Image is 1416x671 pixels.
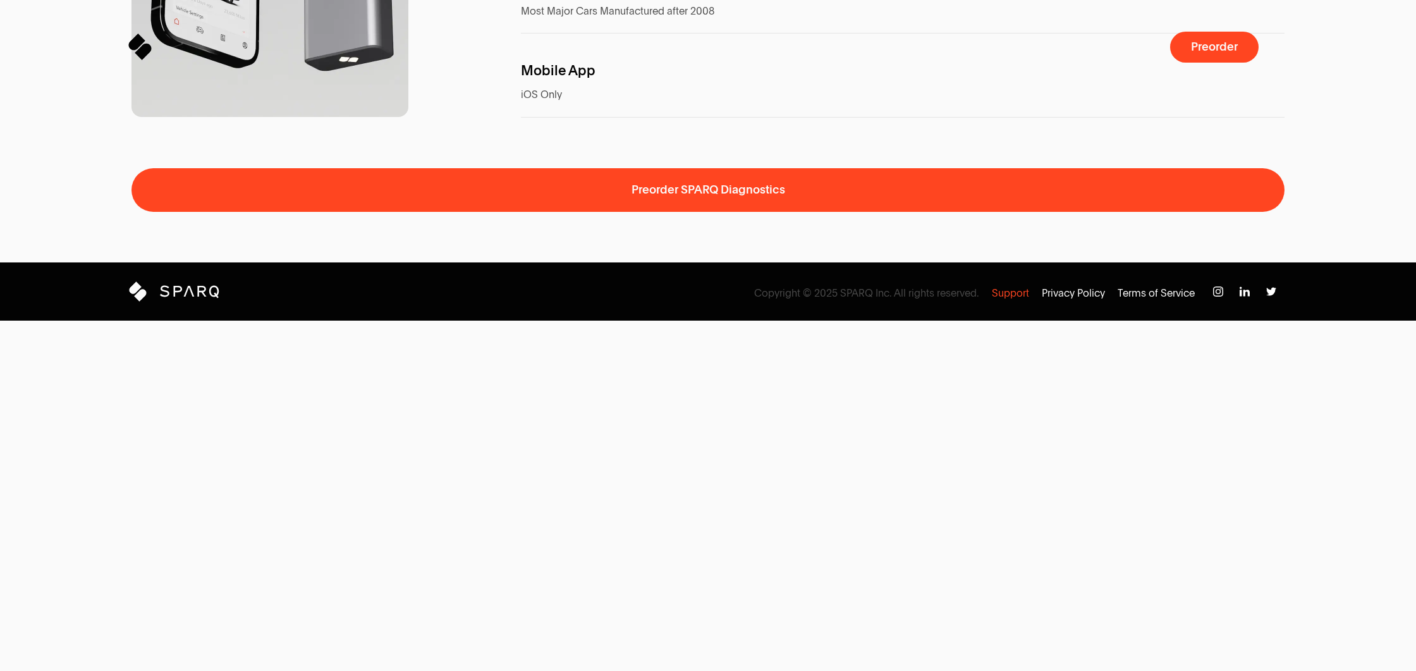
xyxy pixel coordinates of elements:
a: Privacy Policy [1042,286,1105,300]
span: Mobile App [521,64,595,78]
img: Instagram [1213,286,1223,297]
span: Preorder SPARQ Diagnostics [632,184,785,196]
button: Preorder a SPARQ Diagnostics Device [1170,32,1259,63]
span: iOS Only [521,88,1090,102]
span: iOS Only [521,88,562,102]
a: Terms of Service [1118,286,1195,300]
a: Support [992,286,1029,300]
span: Copyright © 2025 SPARQ Inc. All rights reserved. [754,286,979,300]
img: Instagram [1266,286,1276,297]
span: Preorder [1191,41,1238,53]
button: Preorder SPARQ Diagnostics [131,168,1285,212]
img: Instagram [1240,286,1250,297]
